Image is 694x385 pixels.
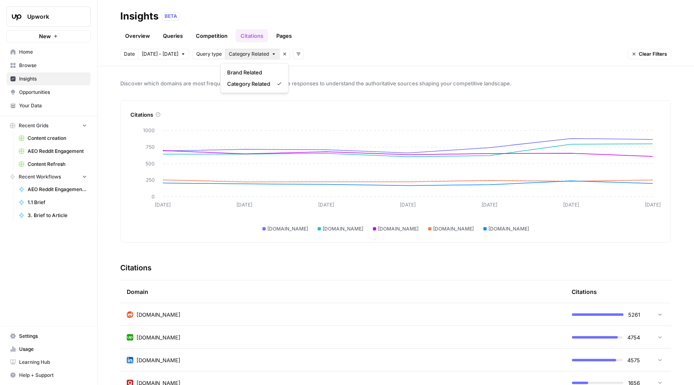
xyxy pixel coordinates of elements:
[191,29,232,42] a: Competition
[228,68,279,76] span: Brand Related
[162,12,180,20] div: BETA
[39,32,51,40] span: New
[27,13,76,21] span: Upwork
[15,132,91,145] a: Content creation
[236,29,268,42] a: Citations
[7,356,91,369] a: Learning Hub
[19,89,87,96] span: Opportunities
[267,225,308,233] span: [DOMAIN_NAME]
[152,194,155,200] tspan: 0
[7,46,91,59] a: Home
[127,334,133,341] img: izgcjcw16vhvh3rv54e10dgzsq95
[645,202,661,208] tspan: [DATE]
[28,161,87,168] span: Content Refresh
[145,161,155,167] tspan: 500
[229,50,269,58] span: Category Related
[15,183,91,196] a: AEO Reddit Engagement - Fork
[19,62,87,69] span: Browse
[19,173,61,181] span: Recent Workflows
[124,50,135,58] span: Date
[225,49,280,59] button: Category Related
[271,29,297,42] a: Pages
[196,50,222,58] span: Query type
[142,50,178,58] span: [DATE] - [DATE]
[146,177,155,183] tspan: 250
[15,209,91,222] a: 3. Brief to Article
[319,202,334,208] tspan: [DATE]
[639,50,668,58] span: Clear Filters
[7,72,91,85] a: Insights
[138,49,189,59] button: [DATE] - [DATE]
[19,75,87,83] span: Insights
[7,99,91,112] a: Your Data
[143,127,155,133] tspan: 1000
[120,10,158,23] div: Insights
[7,369,91,382] button: Help + Support
[28,199,87,206] span: 1.1 Brief
[323,225,363,233] span: [DOMAIN_NAME]
[628,356,640,364] span: 4575
[400,202,416,208] tspan: [DATE]
[130,111,661,119] div: Citations
[7,7,91,27] button: Workspace: Upwork
[127,357,133,363] img: ohiio4oour1vdiyjjcsk00o6i5zn
[433,225,474,233] span: [DOMAIN_NAME]
[488,225,529,233] span: [DOMAIN_NAME]
[19,48,87,56] span: Home
[9,9,24,24] img: Upwork Logo
[137,333,180,341] span: [DOMAIN_NAME]
[15,145,91,158] a: AEO Reddit Engagement
[237,202,253,208] tspan: [DATE]
[7,30,91,42] button: New
[628,49,671,59] button: Clear Filters
[7,86,91,99] a: Opportunities
[482,202,498,208] tspan: [DATE]
[7,59,91,72] a: Browse
[120,29,155,42] a: Overview
[28,212,87,219] span: 3. Brief to Article
[628,333,640,341] span: 4754
[572,281,597,303] div: Citations
[7,171,91,183] button: Recent Workflows
[158,29,188,42] a: Queries
[19,359,87,366] span: Learning Hub
[15,196,91,209] a: 1.1 Brief
[137,311,180,319] span: [DOMAIN_NAME]
[146,144,155,150] tspan: 750
[221,63,289,93] div: Category Related
[28,135,87,142] span: Content creation
[378,225,419,233] span: [DOMAIN_NAME]
[19,346,87,353] span: Usage
[7,343,91,356] a: Usage
[7,120,91,132] button: Recent Grids
[120,79,671,87] span: Discover which domains are most frequently cited in answer engine responses to understand the aut...
[228,80,271,88] span: Category Related
[19,102,87,109] span: Your Data
[19,372,87,379] span: Help + Support
[564,202,579,208] tspan: [DATE]
[19,122,48,129] span: Recent Grids
[127,281,559,303] div: Domain
[28,148,87,155] span: AEO Reddit Engagement
[15,158,91,171] a: Content Refresh
[629,311,640,319] span: 5261
[120,262,152,274] h3: Citations
[28,186,87,193] span: AEO Reddit Engagement - Fork
[19,333,87,340] span: Settings
[155,202,171,208] tspan: [DATE]
[137,356,180,364] span: [DOMAIN_NAME]
[7,330,91,343] a: Settings
[127,311,133,318] img: m2cl2pnoess66jx31edqk0jfpcfn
